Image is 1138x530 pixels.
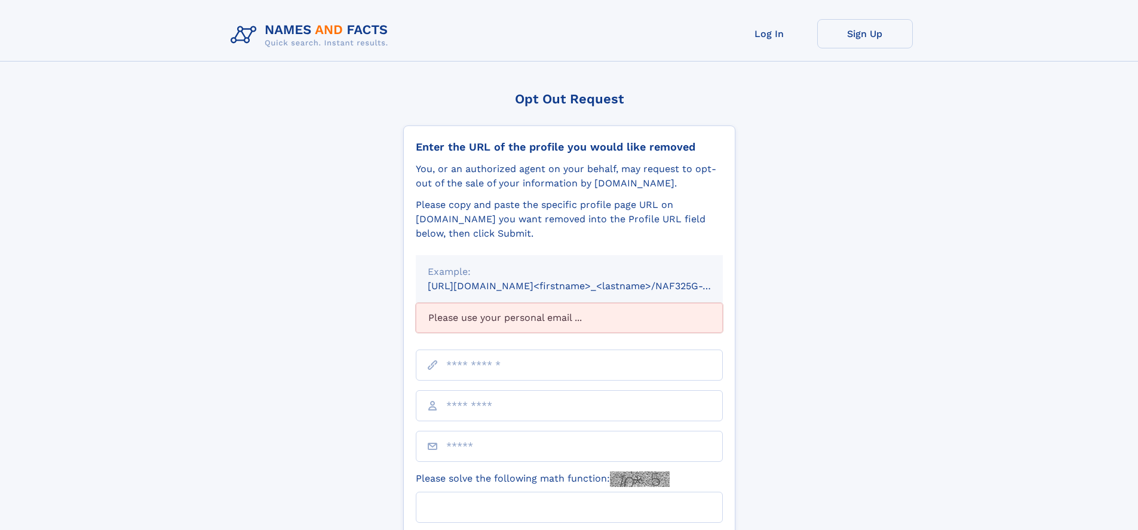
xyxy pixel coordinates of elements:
div: Enter the URL of the profile you would like removed [416,140,723,154]
div: Please copy and paste the specific profile page URL on [DOMAIN_NAME] you want removed into the Pr... [416,198,723,241]
small: [URL][DOMAIN_NAME]<firstname>_<lastname>/NAF325G-xxxxxxxx [428,280,746,292]
div: Please use your personal email ... [416,303,723,333]
label: Please solve the following math function: [416,471,670,487]
a: Sign Up [817,19,913,48]
div: Opt Out Request [403,91,735,106]
a: Log In [722,19,817,48]
div: You, or an authorized agent on your behalf, may request to opt-out of the sale of your informatio... [416,162,723,191]
img: Logo Names and Facts [226,19,398,51]
div: Example: [428,265,711,279]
